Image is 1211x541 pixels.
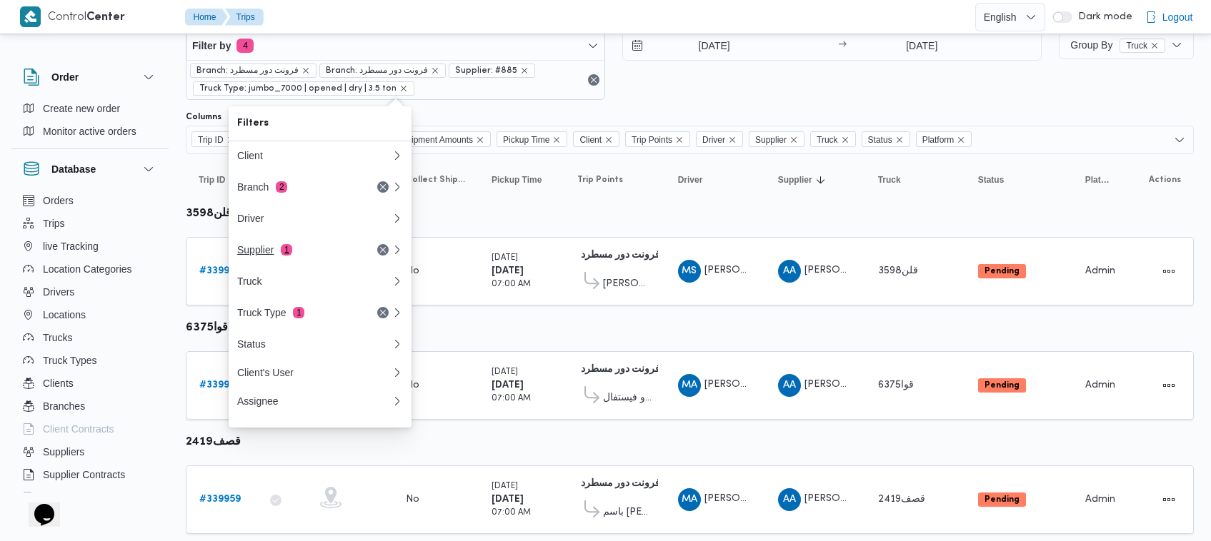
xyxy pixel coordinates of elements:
div: → [838,41,847,51]
span: باسم [PERSON_NAME] [603,504,652,521]
span: Trip ID [198,132,224,148]
button: Drivers [17,280,163,303]
span: Monitor active orders [43,123,136,140]
button: Client [229,141,412,170]
span: Trip Points [577,174,623,186]
button: Supplier1Remove [229,233,412,267]
small: 07:00 AM [492,395,531,403]
span: قلن3598 [878,266,918,275]
button: Devices [17,486,163,509]
b: فرونت دور مسطرد [581,365,660,374]
button: Orders [17,189,163,212]
span: Create new order [43,100,120,117]
div: Truck Type [237,307,357,318]
div: No [406,493,419,506]
div: Assignee [237,395,392,407]
b: Center [86,12,125,23]
div: Abadaliqadr Aadl Abadaliqadr Alhusaini [778,488,801,511]
div: Database [11,189,169,498]
div: Truck [237,275,392,287]
span: Clients [43,375,74,392]
button: remove selected entity [520,66,529,75]
button: Driver [672,168,758,191]
button: Assignee [229,387,412,415]
svg: Sorted in descending order [815,174,827,186]
button: Location Categories [17,258,163,280]
span: Logout [1162,9,1193,26]
b: قصف2419 [186,437,241,448]
div: Supplier [237,244,357,256]
span: كارفور كايرو فيستفال [603,390,652,407]
span: Pickup Time [492,174,542,186]
span: Admin [1085,380,1115,390]
span: Truck [1120,39,1165,53]
div: Abadaliqadr Aadl Abadaliqadr Alhusaini [778,374,801,397]
b: Pending [985,267,1020,275]
span: Trip Points [625,131,690,147]
a: #339959 [199,491,241,508]
span: Driver [702,132,725,148]
span: Status [862,131,910,147]
button: Truck [229,267,412,295]
h3: Database [51,161,96,178]
span: [PERSON_NAME] [804,380,886,389]
span: Location Categories [43,261,132,278]
span: Supplier [755,132,787,148]
button: SupplierSorted in descending order [772,168,858,191]
span: Devices [43,489,79,506]
span: 1 [281,244,292,256]
div: No [406,379,419,392]
span: Collect Shipment Amounts [366,131,491,147]
button: Suppliers [17,440,163,463]
span: Supplier: #885 [455,64,517,77]
small: 07:00 AM [492,509,531,517]
span: Dark mode [1072,11,1132,23]
b: # 339959 [199,495,241,504]
button: live Tracking [17,235,163,258]
span: Pickup Time [503,132,549,148]
span: 4 active filters [236,39,254,53]
button: Supplier Contracts [17,463,163,486]
button: Remove Trip ID from selection in this group [226,136,235,144]
span: Trips [43,215,65,232]
input: Press the down key to open a popover containing a calendar. [623,31,785,60]
span: Supplier; Sorted in descending order [778,174,812,186]
label: Columns [186,111,221,123]
button: remove selected entity [431,66,439,75]
button: Order [23,69,157,86]
span: Locations [43,306,86,323]
b: Pending [985,381,1020,390]
span: Admin [1085,266,1115,275]
span: Filters [237,115,403,132]
b: قوا6375 [186,323,228,333]
small: 07:00 AM [492,280,531,288]
span: MA [682,374,697,397]
button: Logout [1140,3,1199,31]
button: Trip ID [193,168,250,191]
div: Order [11,97,169,148]
button: Remove Collect Shipment Amounts from selection in this group [476,136,484,144]
span: Admin [1085,495,1115,504]
button: Remove Status from selection in this group [895,136,904,144]
span: Actions [1149,174,1181,186]
button: Remove Trip Points from selection in this group [675,136,684,144]
span: Driver [678,174,703,186]
button: Remove Driver from selection in this group [728,136,737,144]
div: Muhammad Abadalshafa Ahmad Ala [678,374,701,397]
small: [DATE] [492,482,518,490]
span: Client [573,131,619,147]
span: AA [783,260,796,283]
button: Status [229,330,412,358]
button: remove selected entity [1150,41,1159,50]
span: Truck Types [43,352,96,369]
span: 1 [293,307,304,318]
span: MA [682,488,697,511]
span: Branch: فرونت دور مسطرد [319,64,446,78]
button: Remove Platform from selection in this group [957,136,965,144]
span: live Tracking [43,238,99,255]
button: Remove Truck from selection in this group [841,136,849,144]
span: Supplier [749,131,804,147]
span: Truck [1126,39,1147,52]
span: Pending [978,378,1026,393]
